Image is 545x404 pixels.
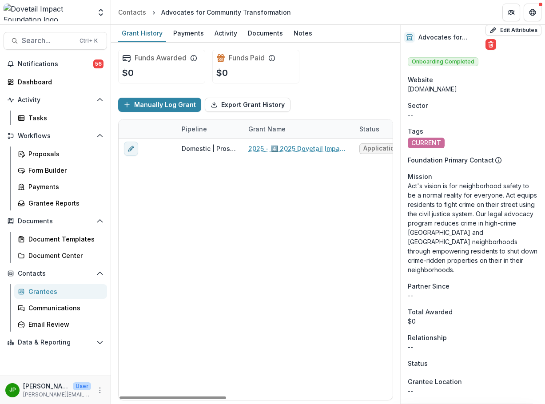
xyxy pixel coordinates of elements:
p: [PERSON_NAME] [23,381,69,391]
button: More [95,385,105,396]
button: Partners [502,4,520,21]
a: Dashboard [4,75,107,89]
div: Domestic | Prospects Pipeline [182,144,238,153]
span: CURRENT [411,139,441,147]
div: Grant Name [243,119,354,139]
div: Document Templates [28,234,100,244]
p: $0 [122,66,134,79]
button: Edit Attributes [485,25,541,36]
span: Contacts [18,270,93,277]
p: -- [408,342,538,352]
div: Dashboard [18,77,100,87]
span: Onboarding Completed [408,57,478,66]
span: Application: Sent [363,145,411,152]
button: Open Documents [4,214,107,228]
a: [DOMAIN_NAME] [408,85,457,93]
div: Grant Name [243,124,291,134]
div: Grant History [118,27,166,40]
span: Partner Since [408,281,450,291]
p: User [73,382,91,390]
span: Workflows [18,132,93,140]
div: Pipeline [176,124,212,134]
div: Status [354,119,421,139]
div: Contacts [118,8,146,17]
button: Export Grant History [205,98,290,112]
a: Grantees [14,284,107,299]
button: Open Workflows [4,129,107,143]
button: Get Help [524,4,541,21]
p: [PERSON_NAME][EMAIL_ADDRESS][DOMAIN_NAME] [23,391,91,399]
span: 56 [93,59,103,68]
div: Pipeline [176,119,243,139]
a: Document Center [14,248,107,263]
p: Foundation Primary Contact [408,155,494,165]
span: Relationship [408,333,447,342]
div: Activity [211,27,241,40]
a: Activity [211,25,241,42]
button: edit [124,142,138,156]
a: Grantee Reports [14,196,107,210]
div: Form Builder [28,166,100,175]
a: Form Builder [14,163,107,178]
img: Dovetail Impact Foundation logo [4,4,91,21]
a: Communications [14,301,107,315]
a: Contacts [115,6,150,19]
a: Notes [290,25,316,42]
div: Document Center [28,251,100,260]
div: Notes [290,27,316,40]
h2: Advocates for Community Transformation [418,34,482,41]
p: -- [408,110,538,119]
span: Notifications [18,60,93,68]
div: Proposals [28,149,100,158]
div: Ctrl + K [78,36,99,46]
span: Sector [408,101,428,110]
button: Open Data & Reporting [4,335,107,349]
button: Notifications56 [4,57,107,71]
span: Search... [22,36,74,45]
div: $0 [408,317,538,326]
span: Activity [18,96,93,104]
div: Advocates for Community Transformation [161,8,291,17]
p: -- [408,386,538,396]
div: Documents [244,27,286,40]
span: Status [408,359,428,368]
div: Communications [28,303,100,313]
a: Documents [244,25,286,42]
span: Website [408,75,433,84]
nav: breadcrumb [115,6,294,19]
span: Mission [408,172,432,181]
div: Jason Pittman [9,387,16,393]
div: Grantee Reports [28,198,100,208]
a: Grant History [118,25,166,42]
button: Open Activity [4,93,107,107]
div: Email Review [28,320,100,329]
p: Act's vision is for neighborhood safety to be a normal reality for everyone. Act equips residents... [408,181,538,274]
a: Email Review [14,317,107,332]
a: Tasks [14,111,107,125]
a: 2025 - 4️⃣ 2025 Dovetail Impact Foundation Application [248,144,349,153]
button: Search... [4,32,107,50]
span: Grantee Location [408,377,462,386]
div: Payments [28,182,100,191]
button: Delete [485,39,496,50]
a: Document Templates [14,232,107,246]
a: Proposals [14,147,107,161]
h2: Funds Awarded [135,54,187,62]
button: Open entity switcher [95,4,107,21]
span: Tags [408,127,423,136]
button: Open Contacts [4,266,107,281]
div: Grantees [28,287,100,296]
p: -- [408,291,538,300]
button: Manually Log Grant [118,98,201,112]
div: Status [354,124,385,134]
div: Tasks [28,113,100,123]
div: Payments [170,27,207,40]
h2: Funds Paid [229,54,265,62]
a: Payments [170,25,207,42]
span: Documents [18,218,93,225]
span: Total Awarded [408,307,453,317]
p: $0 [216,66,228,79]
